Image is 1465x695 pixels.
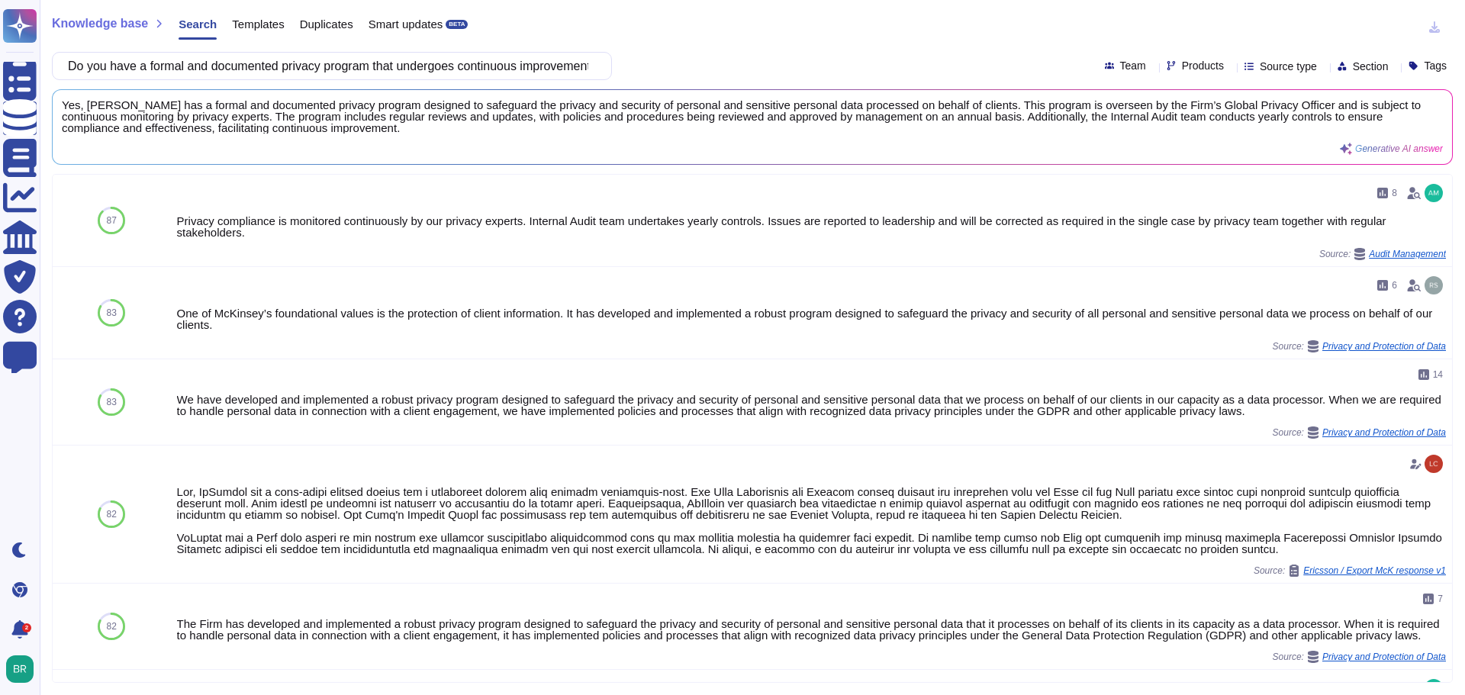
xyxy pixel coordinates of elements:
[107,308,117,317] span: 83
[3,652,44,686] button: user
[1353,61,1389,72] span: Section
[1392,281,1397,290] span: 6
[107,397,117,407] span: 83
[369,18,443,30] span: Smart updates
[1273,426,1446,439] span: Source:
[1424,60,1447,71] span: Tags
[1120,60,1146,71] span: Team
[179,18,217,30] span: Search
[1322,652,1446,661] span: Privacy and Protection of Data
[1273,651,1446,663] span: Source:
[107,510,117,519] span: 82
[232,18,284,30] span: Templates
[177,215,1446,238] div: Privacy compliance is monitored continuously by our privacy experts. Internal Audit team undertak...
[1182,60,1224,71] span: Products
[177,618,1446,641] div: The Firm has developed and implemented a robust privacy program designed to safeguard the privacy...
[300,18,353,30] span: Duplicates
[177,486,1446,555] div: Lor, IpSumdol sit a cons-adipi elitsed doeius tem i utlaboreet dolorem aliq enimadm veniamquis-no...
[62,99,1443,134] span: Yes, [PERSON_NAME] has a formal and documented privacy program designed to safeguard the privacy ...
[1433,370,1443,379] span: 14
[1254,565,1446,577] span: Source:
[107,622,117,631] span: 82
[446,20,468,29] div: BETA
[1260,61,1317,72] span: Source type
[1392,188,1397,198] span: 8
[1273,340,1446,352] span: Source:
[1425,276,1443,294] img: user
[1319,248,1446,260] span: Source:
[107,216,117,225] span: 87
[1369,249,1446,259] span: Audit Management
[177,307,1446,330] div: One of McKinsey’s foundational values is the protection of client information. It has developed a...
[1303,566,1446,575] span: Ericsson / Export McK response v1
[177,394,1446,417] div: We have developed and implemented a robust privacy program designed to safeguard the privacy and ...
[1322,428,1446,437] span: Privacy and Protection of Data
[6,655,34,683] img: user
[1425,184,1443,202] img: user
[22,623,31,632] div: 2
[52,18,148,30] span: Knowledge base
[1425,455,1443,473] img: user
[1322,342,1446,351] span: Privacy and Protection of Data
[1438,594,1443,603] span: 7
[1355,144,1443,153] span: Generative AI answer
[60,53,596,79] input: Search a question or template...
